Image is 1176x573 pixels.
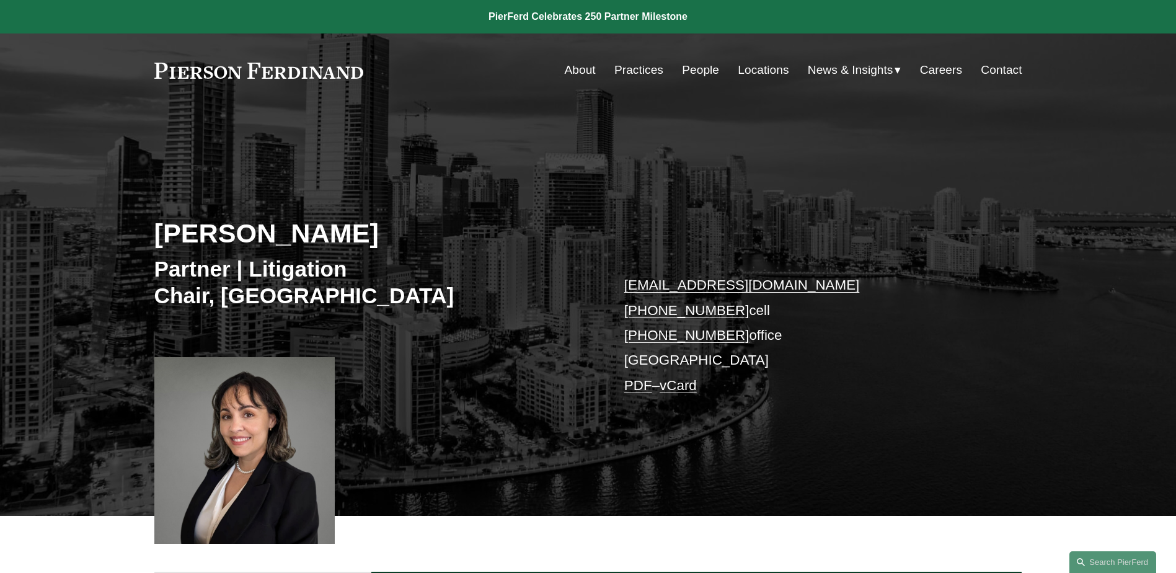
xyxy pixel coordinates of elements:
a: Search this site [1069,551,1156,573]
a: [PHONE_NUMBER] [624,303,749,318]
a: [EMAIL_ADDRESS][DOMAIN_NAME] [624,277,859,293]
a: Practices [614,58,663,82]
a: PDF [624,378,652,393]
a: Careers [920,58,962,82]
a: About [565,58,596,82]
a: Contact [981,58,1022,82]
a: folder dropdown [808,58,901,82]
a: [PHONE_NUMBER] [624,327,749,343]
a: Locations [738,58,789,82]
p: cell office [GEOGRAPHIC_DATA] – [624,273,986,398]
a: vCard [660,378,697,393]
h3: Partner | Litigation Chair, [GEOGRAPHIC_DATA] [154,255,588,309]
a: People [682,58,719,82]
h2: [PERSON_NAME] [154,217,588,249]
span: News & Insights [808,60,893,81]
